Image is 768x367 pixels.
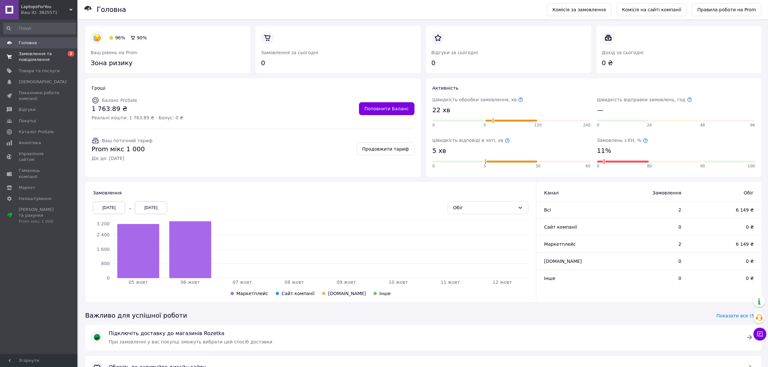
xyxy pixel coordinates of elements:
[19,118,36,124] span: Покупці
[433,146,446,155] span: 5 хв
[716,312,756,319] span: Показати все (5)
[19,207,60,224] span: [PERSON_NAME] та рахунки
[433,105,450,115] span: 22 хв
[85,311,187,320] span: Важливо для успішної роботи
[19,185,35,191] span: Маркет
[93,190,122,195] span: Замовлення
[284,280,304,285] tspan: 08 жовт
[583,123,591,128] span: 240
[97,247,110,252] tspan: 1 600
[3,23,76,34] input: Пошук
[115,35,125,40] span: 96%
[700,123,705,128] span: 48
[617,3,687,16] a: Комісія на сайті компанії
[19,68,60,74] span: Товари та послуги
[236,291,268,296] span: Маркетплейс
[101,261,110,266] tspan: 800
[19,140,41,146] span: Аналітика
[619,207,682,213] span: 2
[547,3,612,16] a: Комісія за замовлення
[107,275,110,281] tspan: 0
[544,224,577,230] span: Сайт компанії
[181,280,200,285] tspan: 06 жовт
[433,138,510,143] span: Швидкість відповіді в чаті, хв
[544,242,576,247] span: Маркетплейс
[597,105,603,115] span: —
[19,40,37,46] span: Головна
[619,258,682,264] span: 0
[109,330,738,337] span: Підключіть доставку до магазинів Rozetka
[597,123,600,128] span: 0
[19,219,60,224] div: Prom мікс 1 000
[19,79,66,85] span: [DEMOGRAPHIC_DATA]
[750,123,755,128] span: 96
[102,138,153,143] span: Ваш поточний тариф
[700,164,705,169] span: 90
[357,143,414,155] a: Продовжити тариф
[694,275,754,282] span: 0 ₴
[597,97,692,102] span: Швидкість відправки замовлень, год
[597,138,648,143] span: Замовлень з ЕН, %
[544,207,551,213] span: Всi
[109,339,273,344] span: При замовленні у вас покупці зможуть вибрати цей спосіб доставки
[93,201,125,214] div: [DATE]
[484,123,486,128] span: 5
[493,280,512,285] tspan: 12 жовт
[92,144,153,154] span: Prom мікс 1 000
[233,280,252,285] tspan: 07 жовт
[694,241,754,247] span: 6 149 ₴
[19,90,60,102] span: Показники роботи компанії
[19,129,54,135] span: Каталог ProSale
[694,207,754,213] span: 6 149 ₴
[544,276,555,281] span: Інше
[97,6,126,14] h1: Головна
[619,224,682,230] span: 0
[597,146,611,155] span: 11%
[647,123,652,128] span: 24
[337,280,356,285] tspan: 09 жовт
[379,291,391,296] span: Інше
[85,324,762,351] a: Підключіть доставку до магазинів RozetkaПри замовленні у вас покупці зможуть вибрати цей спосіб д...
[19,168,60,179] span: Гаманець компанії
[282,291,314,296] span: Сайт компанії
[92,155,153,162] span: Діє до: [DATE]
[692,3,762,16] a: Правила роботи на Prom
[647,164,652,169] span: 80
[753,328,766,341] button: Чат з покупцем
[97,232,110,237] tspan: 2 400
[534,123,542,128] span: 120
[135,201,167,214] div: [DATE]
[137,35,147,40] span: 90%
[694,190,754,196] span: Обіг
[433,164,435,169] span: 0
[484,164,486,169] span: 5
[19,196,52,202] span: Налаштування
[68,51,74,56] span: 2
[535,164,540,169] span: 30
[441,280,460,285] tspan: 11 жовт
[97,221,110,226] tspan: 3 200
[619,275,682,282] span: 0
[92,85,105,91] span: Гроші
[129,280,148,285] tspan: 05 жовт
[389,280,408,285] tspan: 10 жовт
[433,123,435,128] span: 0
[748,164,755,169] span: 100
[597,164,600,169] span: 0
[92,104,183,114] span: 1 763.89 ₴
[453,204,515,211] div: Обіг
[359,102,414,115] a: Поповнити Баланс
[433,97,524,102] span: Швидкість обробки замовлення, хв
[328,291,366,296] span: [DOMAIN_NAME]
[19,51,60,63] span: Замовлення та повідомлення
[433,85,459,91] span: Активність
[19,107,35,113] span: Відгуки
[619,241,682,247] span: 2
[694,258,754,264] span: 0 ₴
[21,4,69,10] span: LaptopsForYou
[544,259,582,264] span: [DOMAIN_NAME]
[544,190,559,195] span: Канал
[21,10,77,15] div: Ваш ID: 3825571
[102,98,137,103] span: Баланс ProSale
[19,151,60,163] span: Управління сайтом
